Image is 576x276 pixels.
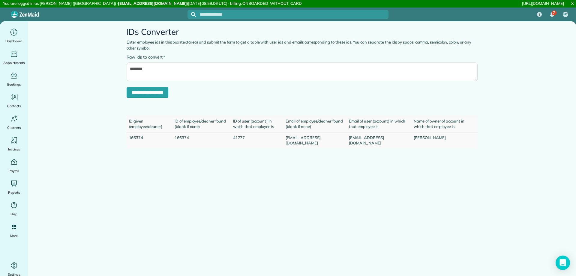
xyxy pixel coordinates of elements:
[7,81,21,87] span: Bookings
[2,49,25,66] a: Appointments
[231,132,283,148] td: 41777
[2,135,25,152] a: Invoices
[10,211,18,217] span: Help
[118,1,187,6] strong: [EMAIL_ADDRESS][DOMAIN_NAME]
[283,132,346,148] td: [EMAIL_ADDRESS][DOMAIN_NAME]
[127,39,478,51] p: Enter employee ids in this box (textarea) and submit the form to get a table with user ids and em...
[3,60,25,66] span: Appointments
[346,132,411,148] td: [EMAIL_ADDRESS][DOMAIN_NAME]
[127,27,478,37] h2: IDs Converter
[283,116,346,132] td: Email of employee/cleaner found (blank if none)
[191,12,196,17] svg: Focus search
[187,12,196,17] button: Focus search
[2,179,25,196] a: Reports
[2,92,25,109] a: Contacts
[553,10,555,15] span: 7
[127,116,172,132] td: ID given (employee/cleaner)
[10,233,18,239] span: More
[411,116,478,132] td: Name of owner of account in which that employee is
[127,132,172,148] td: 166374
[2,71,25,87] a: Bookings
[346,116,411,132] td: Email of user (account) in which that employee is
[5,38,22,44] span: Dashboard
[8,190,20,196] span: Reports
[411,132,478,148] td: [PERSON_NAME]
[8,146,20,152] span: Invoices
[127,54,165,60] label: Raw ids to convert
[2,157,25,174] a: Payroll
[172,116,231,132] td: ID of employee/cleaner found (blank if none)
[556,256,570,270] div: Open Intercom Messenger
[522,1,564,6] a: [URL][DOMAIN_NAME]
[2,200,25,217] a: Help
[172,132,231,148] td: 166374
[546,8,558,21] div: 7 unread notifications
[231,116,283,132] td: ID of user (account) in which that employee is
[2,27,25,44] a: Dashboard
[2,114,25,131] a: Cleaners
[7,125,21,131] span: Cleaners
[563,12,568,17] span: NC
[7,103,21,109] span: Contacts
[9,168,19,174] span: Payroll
[532,8,576,21] nav: Main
